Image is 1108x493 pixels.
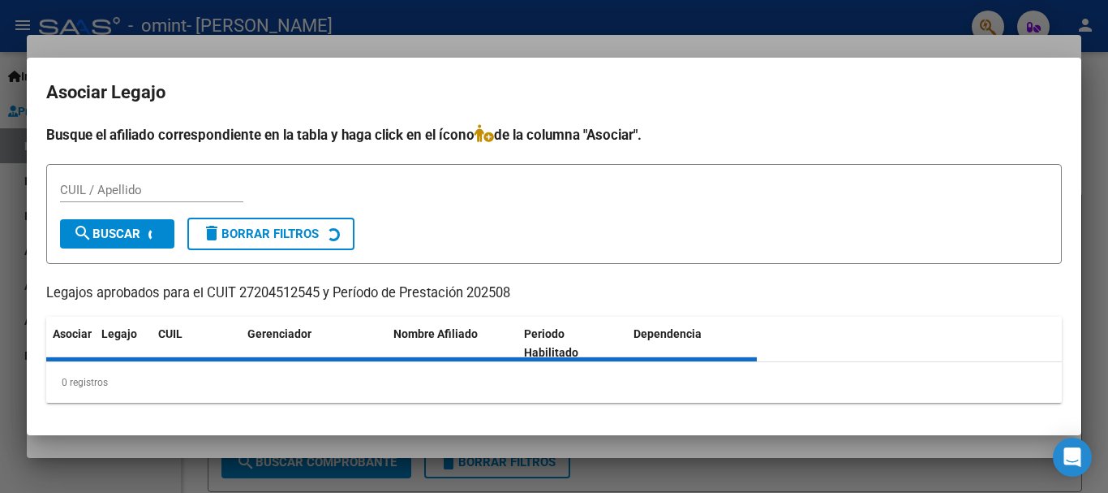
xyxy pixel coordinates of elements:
span: Borrar Filtros [202,227,319,241]
datatable-header-cell: Nombre Afiliado [387,317,517,370]
h4: Busque el afiliado correspondiente en la tabla y haga click en el ícono de la columna "Asociar". [46,124,1062,145]
button: Buscar [60,219,174,249]
span: Legajo [101,327,137,340]
datatable-header-cell: Gerenciador [241,317,387,370]
div: 0 registros [46,362,1062,403]
h2: Asociar Legajo [46,77,1062,108]
span: Gerenciador [247,327,311,340]
datatable-header-cell: Asociar [46,317,95,370]
span: Periodo Habilitado [524,327,578,359]
datatable-header-cell: Periodo Habilitado [517,317,627,370]
button: Borrar Filtros [187,218,354,250]
mat-icon: delete [202,223,221,243]
datatable-header-cell: Dependencia [627,317,758,370]
span: CUIL [158,327,183,340]
span: Dependencia [633,327,702,340]
datatable-header-cell: Legajo [95,317,152,370]
div: Open Intercom Messenger [1053,438,1092,477]
span: Nombre Afiliado [393,327,478,340]
p: Legajos aprobados para el CUIT 27204512545 y Período de Prestación 202508 [46,283,1062,304]
span: Asociar [53,327,92,340]
span: Buscar [73,227,140,241]
datatable-header-cell: CUIL [152,317,241,370]
mat-icon: search [73,223,92,243]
